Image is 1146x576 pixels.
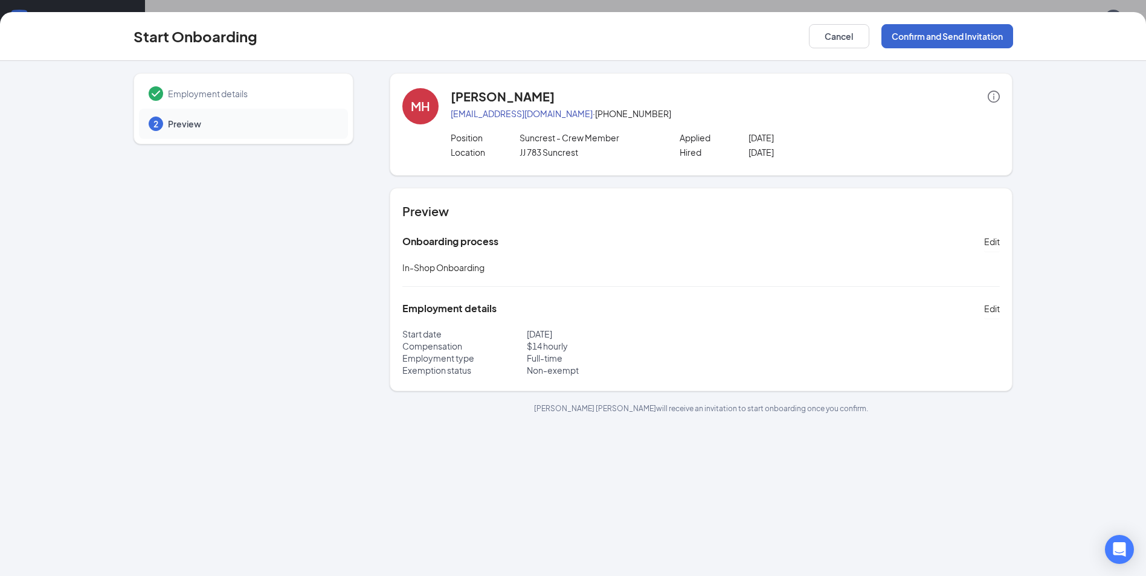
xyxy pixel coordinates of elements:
[527,352,701,364] p: Full-time
[809,24,869,48] button: Cancel
[451,146,520,158] p: Location
[984,299,1000,318] button: Edit
[451,88,555,105] h4: [PERSON_NAME]
[520,132,657,144] p: Suncrest - Crew Member
[402,235,498,248] h5: Onboarding process
[527,364,701,376] p: Non-exempt
[527,340,701,352] p: $ 14 hourly
[451,108,593,119] a: [EMAIL_ADDRESS][DOMAIN_NAME]
[168,118,336,130] span: Preview
[402,302,497,315] h5: Employment details
[402,328,527,340] p: Start date
[168,88,336,100] span: Employment details
[984,232,1000,251] button: Edit
[984,302,1000,315] span: Edit
[402,340,527,352] p: Compensation
[988,91,1000,103] span: info-circle
[520,146,657,158] p: JJ 783 Suncrest
[402,364,527,376] p: Exemption status
[153,118,158,130] span: 2
[402,203,1000,220] h4: Preview
[411,98,430,115] div: MH
[1105,535,1134,564] div: Open Intercom Messenger
[527,328,701,340] p: [DATE]
[149,86,163,101] svg: Checkmark
[451,132,520,144] p: Position
[680,146,748,158] p: Hired
[402,352,527,364] p: Employment type
[748,132,886,144] p: [DATE]
[984,235,1000,248] span: Edit
[748,146,886,158] p: [DATE]
[680,132,748,144] p: Applied
[134,26,257,46] h3: Start Onboarding
[881,24,1013,48] button: Confirm and Send Invitation
[451,107,1000,120] p: · [PHONE_NUMBER]
[402,262,484,273] span: In-Shop Onboarding
[390,403,1012,414] p: [PERSON_NAME] [PERSON_NAME] will receive an invitation to start onboarding once you confirm.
